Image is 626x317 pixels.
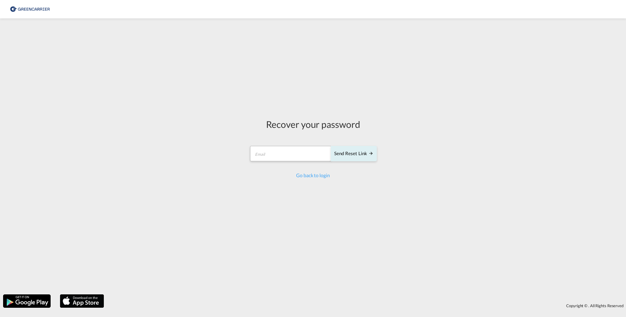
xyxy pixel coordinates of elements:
[249,118,377,131] div: Recover your password
[331,146,377,161] button: SEND RESET LINK
[9,2,51,16] img: 8cf206808afe11efa76fcd1e3d746489.png
[2,294,51,308] img: google.png
[250,146,331,161] input: Email
[334,150,373,157] div: Send reset link
[296,172,330,178] a: Go back to login
[59,294,105,308] img: apple.png
[107,300,626,311] div: Copyright © . All Rights Reserved
[369,151,373,156] md-icon: icon-arrow-right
